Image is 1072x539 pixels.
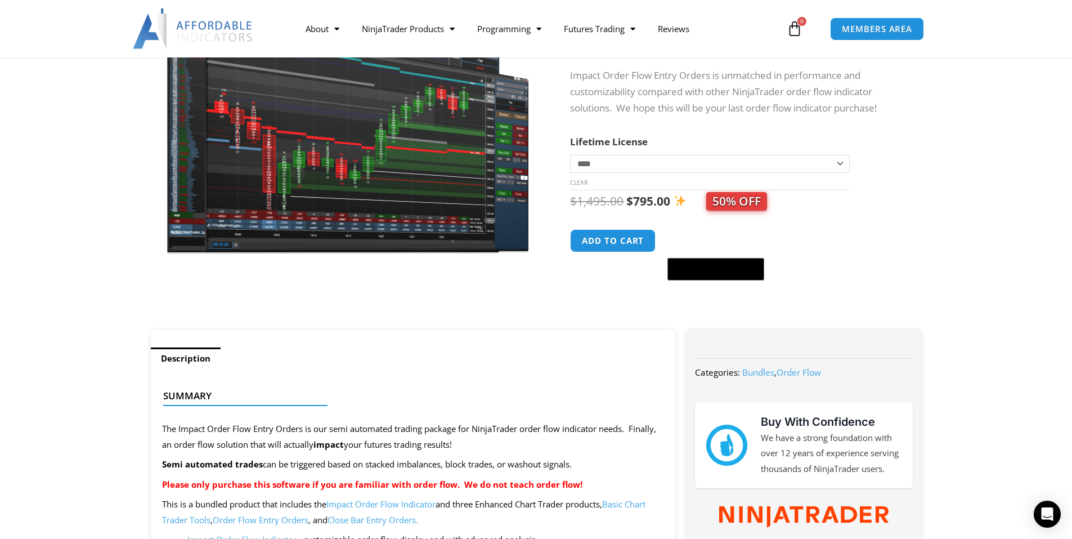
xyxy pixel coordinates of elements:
[570,68,899,117] p: Impact Order Flow Entry Orders is unmatched in performance and customizability compared with othe...
[162,497,665,528] p: This is a bundled product that includes the and three Enhanced Chart Trader products, , , and
[647,16,701,42] a: Reviews
[665,228,766,255] iframe: Secure express checkout frame
[674,195,686,207] img: ✨
[328,514,416,525] a: Close Bar Entry Orders
[163,390,654,402] h4: Summary
[742,367,821,378] span: ,
[570,179,587,186] a: Clear options
[797,17,806,26] span: 0
[570,135,648,148] label: Lifetime License
[570,193,624,209] bdi: 1,495.00
[151,348,221,369] a: Description
[626,193,633,209] span: $
[313,439,344,450] strong: impact
[416,514,418,525] a: .
[213,514,308,525] a: Order Flow Entry Orders
[326,498,436,510] a: Impact Order Flow Indicator
[626,193,670,209] bdi: 795.00
[162,458,263,470] strong: Semi automated trades
[133,8,254,49] img: LogoAI | Affordable Indicators – NinjaTrader
[719,506,889,528] img: NinjaTrader Wordmark color RGB | Affordable Indicators – NinjaTrader
[842,25,912,33] span: MEMBERS AREA
[777,367,821,378] a: Order Flow
[770,12,819,45] a: 0
[667,258,764,280] button: Buy with GPay
[706,425,747,465] img: mark thumbs good 43913 | Affordable Indicators – NinjaTrader
[742,367,774,378] a: Bundles
[162,479,582,490] strong: Please only purchase this software if you are familiar with order flow. We do not teach order flow!
[351,16,466,42] a: NinjaTrader Products
[553,16,647,42] a: Futures Trading
[162,498,645,525] a: Basic Chart Trader Tools
[830,17,924,41] a: MEMBERS AREA
[466,16,553,42] a: Programming
[162,421,665,453] p: The Impact Order Flow Entry Orders is our semi automated trading package for NinjaTrader order fl...
[706,192,767,211] span: 50% OFF
[761,430,901,478] p: We have a strong foundation with over 12 years of experience serving thousands of NinjaTrader users.
[570,193,577,209] span: $
[761,413,901,430] h3: Buy With Confidence
[570,287,899,297] iframe: PayPal Message 1
[695,367,740,378] span: Categories:
[294,16,351,42] a: About
[570,229,656,252] button: Add to cart
[1034,501,1061,528] div: Open Intercom Messenger
[162,457,665,473] p: can be triggered based on stacked imbalances, block trades, or washout signals.
[294,16,784,42] nav: Menu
